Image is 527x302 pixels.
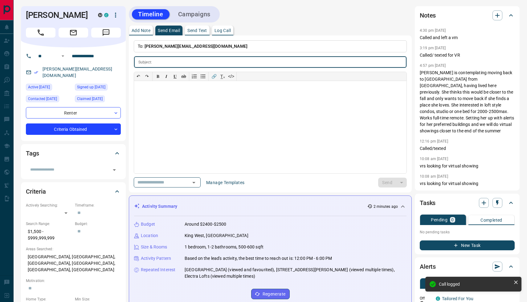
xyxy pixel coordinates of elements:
p: 2 minutes ago [374,204,398,209]
button: 🔗 [210,72,218,81]
button: 𝑰 [162,72,171,81]
span: 𝐔 [174,74,177,79]
button: Open [190,178,198,187]
div: Activity Summary2 minutes ago [134,201,406,212]
button: Campaigns [172,9,217,19]
p: King West, [GEOGRAPHIC_DATA] [185,232,248,239]
span: Contacted [DATE] [28,96,57,102]
p: 10:08 am [DATE] [420,174,448,179]
p: Repeated Interest [141,267,175,273]
div: mrloft.ca [98,13,102,17]
div: Alerts [420,259,515,274]
span: Active [DATE] [28,84,50,90]
span: Signed up [DATE] [77,84,105,90]
h2: Criteria [26,187,46,196]
p: 3:19 pm [DATE] [420,46,446,50]
button: ab [179,72,188,81]
h1: [PERSON_NAME] [26,10,89,20]
div: Sat Sep 13 2025 [26,84,72,92]
div: Tasks [420,195,515,210]
div: Notes [420,8,515,23]
button: </> [227,72,235,81]
p: Search Range: [26,221,72,227]
p: Activity Pattern [141,255,171,262]
button: T̲ₓ [218,72,227,81]
button: Timeline [132,9,170,19]
p: Actively Searching: [26,203,72,208]
p: 10:08 am [DATE] [420,157,448,161]
p: [GEOGRAPHIC_DATA] (viewed and favourited), [STREET_ADDRESS][PERSON_NAME] (viewed multiple times),... [185,267,406,280]
div: Criteria Obtained [26,123,121,135]
span: Claimed [DATE] [77,96,103,102]
div: Tue Jun 22 2021 [75,84,121,92]
p: vrs looking for virtual showing [420,163,515,169]
p: Budget [141,221,155,228]
div: Renter [26,107,121,119]
p: Based on the lead's activity, the best time to reach out is: 12:00 PM - 6:00 PM [185,255,332,262]
p: $1,500 - $999,999,999 [26,227,72,243]
button: Numbered list [190,72,199,81]
p: 0 [451,218,454,222]
p: Size & Rooms [141,244,167,250]
div: condos.ca [104,13,108,17]
div: Criteria [26,184,121,199]
button: Open [59,52,67,60]
p: Min Size: [75,296,121,302]
p: Send Text [187,28,207,33]
div: Tags [26,146,121,161]
p: Called/ texted for VR [420,52,515,58]
div: Call logged [439,282,511,287]
span: [PERSON_NAME][EMAIL_ADDRESS][DOMAIN_NAME] [145,44,247,49]
p: Location [141,232,158,239]
span: Message [91,28,121,38]
span: Email [59,28,88,38]
button: 𝐁 [153,72,162,81]
button: ↶ [134,72,143,81]
p: Home Type: [26,296,72,302]
p: Around $2400-$2500 [185,221,226,228]
p: Called/texted [420,145,515,152]
p: Log Call [214,28,231,33]
h2: Tags [26,148,39,158]
button: Open [110,166,119,174]
p: 12:16 pm [DATE] [420,139,448,143]
p: Subject: [138,59,152,65]
p: No pending tasks [420,228,515,237]
p: Add Note [132,28,150,33]
p: Areas Searched: [26,246,121,252]
p: [GEOGRAPHIC_DATA], [GEOGRAPHIC_DATA], [GEOGRAPHIC_DATA], [GEOGRAPHIC_DATA], [GEOGRAPHIC_DATA], [G... [26,252,121,275]
p: 4:30 pm [DATE] [420,28,446,33]
p: Motivation: [26,278,121,284]
h2: Tasks [420,198,435,208]
p: Completed [480,218,502,222]
button: New Task [420,240,515,250]
p: 1 bedroom, 1-2 bathrooms, 500-600 sqft [185,244,263,250]
p: Send Email [158,28,180,33]
button: Regenerate [251,289,290,299]
button: ↷ [143,72,151,81]
p: [PERSON_NAME] is contemplating moving back to [GEOGRAPHIC_DATA] from [GEOGRAPHIC_DATA], having li... [420,70,515,134]
a: [PERSON_NAME][EMAIL_ADDRESS][DOMAIN_NAME] [43,66,112,78]
h2: Notes [420,10,436,20]
p: Budget: [75,221,121,227]
p: Activity Summary [142,203,177,210]
button: Bullet list [199,72,207,81]
button: Manage Templates [202,178,248,187]
div: split button [378,178,407,187]
s: ab [181,74,186,79]
a: Tailored For You [442,296,473,301]
h2: Alerts [420,262,436,272]
p: 4:57 pm [DATE] [420,63,446,68]
p: Called and left a vm [420,34,515,41]
div: Wed Sep 10 2025 [26,95,72,104]
p: Off [420,296,432,301]
svg: Email Verified [34,70,38,74]
span: Call [26,28,55,38]
div: condos.ca [436,296,440,301]
p: Pending [431,218,447,222]
p: Timeframe: [75,203,121,208]
button: 𝐔 [171,72,179,81]
div: Wed Jun 04 2025 [75,95,121,104]
p: To: [134,40,407,52]
p: vrs looking for virtual showing [420,180,515,187]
